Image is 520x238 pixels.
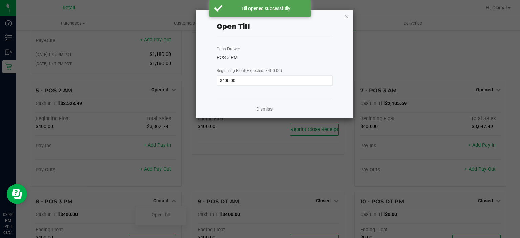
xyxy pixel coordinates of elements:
span: Beginning Float [217,68,282,73]
iframe: Resource center [7,184,27,204]
a: Dismiss [256,106,273,113]
div: Open Till [217,21,250,31]
div: Till opened successfully [226,5,306,12]
div: POS 3 PM [217,54,333,61]
span: (Expected: $400.00) [245,68,282,73]
label: Cash Drawer [217,46,240,52]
